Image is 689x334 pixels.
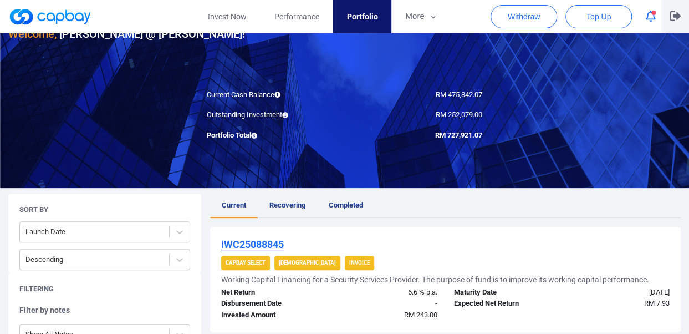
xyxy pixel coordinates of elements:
div: [DATE] [562,287,678,298]
span: Completed [329,201,363,209]
span: RM 475,842.07 [436,90,482,99]
span: RM 252,079.00 [436,110,482,119]
div: Invested Amount [213,310,329,321]
div: - [329,298,446,310]
span: RM 7.93 [644,299,670,307]
span: Recovering [269,201,305,209]
span: Top Up [586,11,611,22]
span: RM 727,921.07 [435,131,482,139]
div: Portfolio Total [198,130,345,141]
strong: CapBay Select [226,260,266,266]
div: Disbursement Date [213,298,329,310]
u: iWC25088845 [221,239,284,250]
div: Net Return [213,287,329,298]
strong: [DEMOGRAPHIC_DATA] [279,260,336,266]
span: RM 243.00 [404,311,437,319]
button: Withdraw [491,5,557,28]
span: Portfolio [346,11,377,23]
h5: Filter by notes [19,305,190,315]
h3: [PERSON_NAME] @ [PERSON_NAME] ! [8,25,245,43]
h5: Working Capital Financing for a Security Services Provider. The purpose of fund is to improve its... [221,275,649,285]
span: Performance [274,11,319,23]
button: Top Up [565,5,632,28]
strong: Invoice [349,260,370,266]
h5: Sort By [19,205,48,215]
h5: Filtering [19,284,54,294]
span: Current [222,201,246,209]
div: Expected Net Return [445,298,562,310]
div: Outstanding Investment [198,109,345,121]
span: Welcome, [8,27,57,41]
div: Maturity Date [445,287,562,298]
div: 6.6 % p.a. [329,287,446,298]
div: Current Cash Balance [198,89,345,101]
